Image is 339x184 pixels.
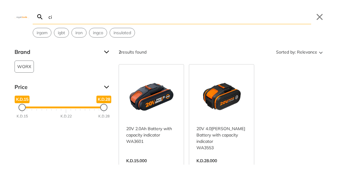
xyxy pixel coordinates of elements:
[93,30,103,36] span: ingco
[114,30,131,36] span: insulated
[119,49,121,55] strong: 2
[58,30,65,36] span: igbt
[275,47,324,57] button: Sorted by:Relevance Sort
[33,28,51,37] button: Select suggestion: irgam
[317,48,324,56] svg: Sort
[15,82,99,92] span: Price
[110,28,135,37] button: Select suggestion: insulated
[89,28,107,37] button: Select suggestion: ingco
[54,28,69,37] button: Select suggestion: igbt
[18,104,26,111] div: Minimum Price
[47,10,311,24] input: Search…
[119,47,146,57] div: results found
[297,47,317,57] span: Relevance
[15,47,99,57] span: Brand
[54,28,69,38] div: Suggestion: igbt
[17,61,31,72] span: WORX
[36,13,44,21] svg: Search
[75,30,83,36] span: iron
[61,113,72,119] div: K.D.22
[72,28,86,37] button: Select suggestion: iron
[100,104,107,111] div: Maximum Price
[89,28,107,38] div: Suggestion: ingco
[15,61,34,73] button: WORX
[98,113,110,119] div: K.D.28
[33,28,51,38] div: Suggestion: irgam
[71,28,87,38] div: Suggestion: iron
[15,15,29,18] img: Close
[17,113,28,119] div: K.D.15
[315,12,324,22] button: Close
[37,30,48,36] span: irgam
[110,28,135,38] div: Suggestion: insulated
